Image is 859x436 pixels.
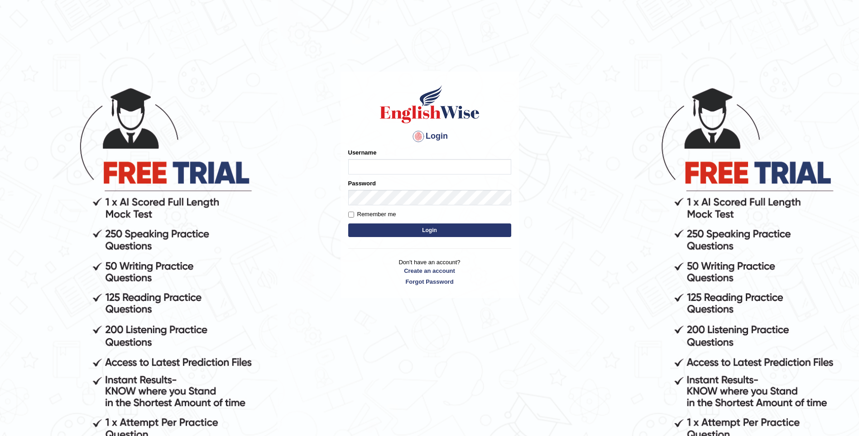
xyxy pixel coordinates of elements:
[348,277,511,286] a: Forgot Password
[348,148,377,157] label: Username
[348,129,511,144] h4: Login
[348,266,511,275] a: Create an account
[348,223,511,237] button: Login
[348,258,511,286] p: Don't have an account?
[348,212,354,218] input: Remember me
[348,179,376,188] label: Password
[378,84,481,125] img: Logo of English Wise sign in for intelligent practice with AI
[348,210,396,219] label: Remember me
